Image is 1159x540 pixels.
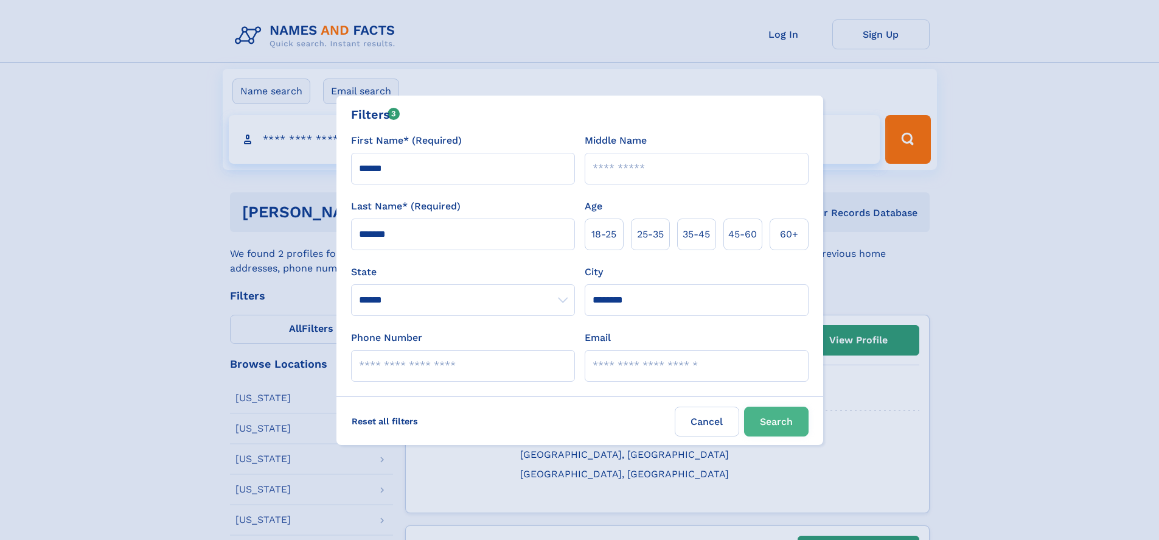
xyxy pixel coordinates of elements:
[344,407,426,436] label: Reset all filters
[728,227,757,242] span: 45‑60
[780,227,798,242] span: 60+
[351,133,462,148] label: First Name* (Required)
[637,227,664,242] span: 25‑35
[585,199,602,214] label: Age
[351,331,422,345] label: Phone Number
[351,199,461,214] label: Last Name* (Required)
[591,227,616,242] span: 18‑25
[351,265,575,279] label: State
[675,407,739,437] label: Cancel
[351,105,400,124] div: Filters
[585,265,603,279] label: City
[585,331,611,345] label: Email
[683,227,710,242] span: 35‑45
[585,133,647,148] label: Middle Name
[744,407,809,437] button: Search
